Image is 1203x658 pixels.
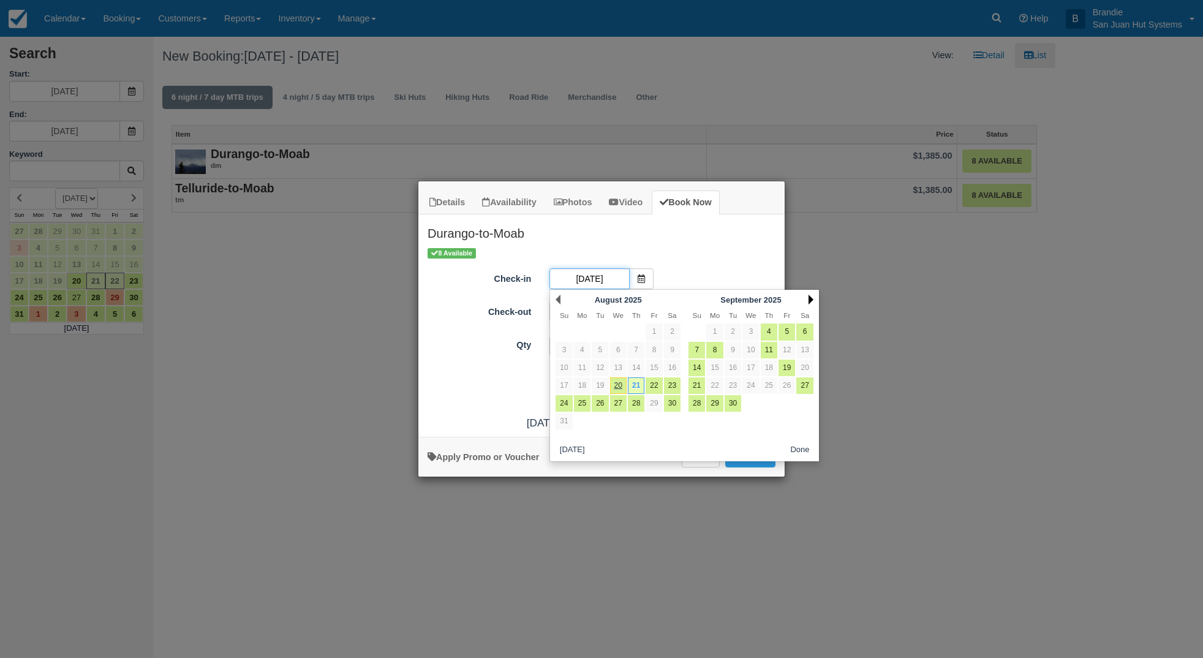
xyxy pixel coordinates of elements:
[601,191,651,214] a: Video
[646,342,662,358] a: 8
[652,191,719,214] a: Book Now
[706,323,723,340] a: 1
[779,342,795,358] a: 12
[556,342,572,358] a: 3
[725,377,741,394] a: 23
[646,377,662,394] a: 22
[779,377,795,394] a: 26
[418,214,785,431] div: Item Modal
[592,360,608,376] a: 12
[779,323,795,340] a: 5
[761,377,777,394] a: 25
[628,395,644,412] a: 28
[555,442,589,458] button: [DATE]
[693,311,701,319] span: Sunday
[664,395,681,412] a: 30
[610,342,627,358] a: 6
[596,311,604,319] span: Tuesday
[761,323,777,340] a: 4
[664,342,681,358] a: 9
[809,295,813,304] a: Next
[725,323,741,340] a: 2
[556,395,572,412] a: 24
[725,360,741,376] a: 16
[574,395,590,412] a: 25
[783,311,790,319] span: Friday
[742,323,759,340] a: 3
[646,360,662,376] a: 15
[624,295,642,304] span: 2025
[664,377,681,394] a: 23
[796,377,813,394] a: 27
[796,323,813,340] a: 6
[418,214,785,246] h2: Durango-to-Moab
[706,395,723,412] a: 29
[592,377,608,394] a: 19
[418,335,540,352] label: Qty
[610,360,627,376] a: 13
[418,415,785,431] div: [DATE] - [DATE]:
[742,342,759,358] a: 10
[556,360,572,376] a: 10
[706,342,723,358] a: 8
[595,295,622,304] span: August
[745,311,756,319] span: Wednesday
[646,323,662,340] a: 1
[556,295,560,304] a: Prev
[688,395,705,412] a: 28
[628,342,644,358] a: 7
[428,452,539,462] a: Apply Voucher
[546,191,600,214] a: Photos
[706,377,723,394] a: 22
[613,311,624,319] span: Wednesday
[786,442,815,458] button: Done
[421,191,473,214] a: Details
[474,191,544,214] a: Availability
[742,377,759,394] a: 24
[779,360,795,376] a: 19
[796,360,813,376] a: 20
[577,311,587,319] span: Monday
[556,413,572,429] a: 31
[764,295,782,304] span: 2025
[796,342,813,358] a: 13
[610,377,627,394] a: 20
[720,295,761,304] span: September
[761,342,777,358] a: 11
[560,311,568,319] span: Sunday
[729,311,737,319] span: Tuesday
[418,301,540,319] label: Check-out
[710,311,720,319] span: Monday
[725,395,741,412] a: 30
[428,248,476,259] span: 8 Available
[574,342,590,358] a: 4
[706,360,723,376] a: 15
[742,360,759,376] a: 17
[668,311,676,319] span: Saturday
[801,311,809,319] span: Saturday
[651,311,658,319] span: Friday
[664,323,681,340] a: 2
[628,377,644,394] a: 21
[556,377,572,394] a: 17
[688,342,705,358] a: 7
[688,360,705,376] a: 14
[664,360,681,376] a: 16
[592,342,608,358] a: 5
[761,360,777,376] a: 18
[610,395,627,412] a: 27
[418,268,540,286] label: Check-in
[574,360,590,376] a: 11
[592,395,608,412] a: 26
[725,342,741,358] a: 9
[646,395,662,412] a: 29
[574,377,590,394] a: 18
[765,311,774,319] span: Thursday
[688,377,705,394] a: 21
[628,360,644,376] a: 14
[632,311,641,319] span: Thursday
